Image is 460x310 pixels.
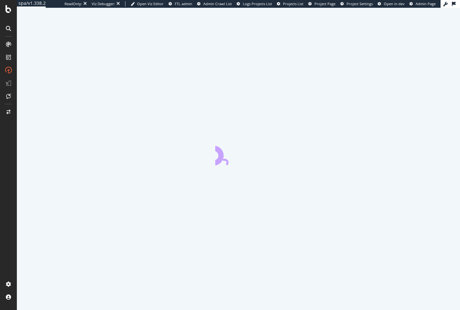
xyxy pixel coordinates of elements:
a: Project Settings [340,1,373,6]
a: Project Page [308,1,336,6]
span: Admin Crawl List [203,1,232,6]
a: Open Viz Editor [131,1,164,6]
span: FTL admin [175,1,192,6]
a: Projects List [277,1,303,6]
div: Viz Debugger: [92,1,115,6]
span: Project Settings [347,1,373,6]
a: Logs Projects List [237,1,272,6]
div: animation [215,142,262,165]
a: FTL admin [169,1,192,6]
span: Projects List [283,1,303,6]
a: Admin Page [409,1,436,6]
span: Open Viz Editor [137,1,164,6]
span: Project Page [314,1,336,6]
div: ReadOnly: [65,1,82,6]
a: Open in dev [378,1,405,6]
a: Admin Crawl List [197,1,232,6]
span: Open in dev [384,1,405,6]
span: Admin Page [416,1,436,6]
span: Logs Projects List [243,1,272,6]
